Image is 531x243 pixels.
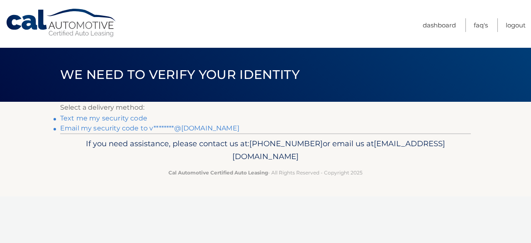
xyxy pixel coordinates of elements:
[60,114,147,122] a: Text me my security code
[5,8,117,38] a: Cal Automotive
[66,137,465,164] p: If you need assistance, please contact us at: or email us at
[60,124,239,132] a: Email my security code to v********@[DOMAIN_NAME]
[249,139,323,148] span: [PHONE_NUMBER]
[168,169,268,176] strong: Cal Automotive Certified Auto Leasing
[506,18,526,32] a: Logout
[423,18,456,32] a: Dashboard
[60,102,471,113] p: Select a delivery method:
[66,168,465,177] p: - All Rights Reserved - Copyright 2025
[474,18,488,32] a: FAQ's
[60,67,300,82] span: We need to verify your identity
